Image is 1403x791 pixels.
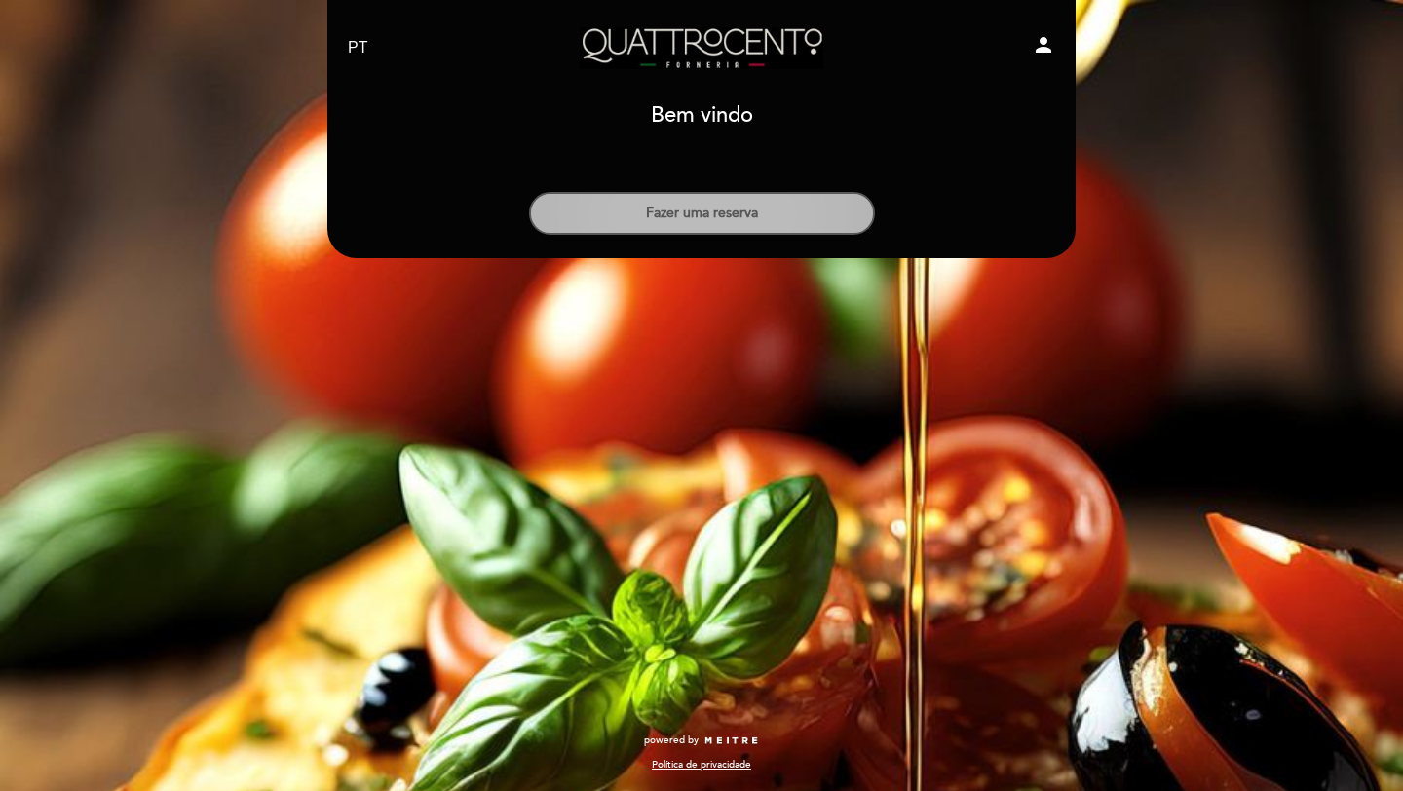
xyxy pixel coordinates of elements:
button: person [1032,33,1055,63]
h1: Bem vindo [651,104,753,128]
img: MEITRE [703,736,759,746]
i: person [1032,33,1055,56]
a: powered by [644,734,759,747]
span: powered by [644,734,699,747]
button: Fazer uma reserva [529,192,875,235]
a: Quattrocento Forneria [580,21,823,75]
a: Política de privacidade [652,758,751,772]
